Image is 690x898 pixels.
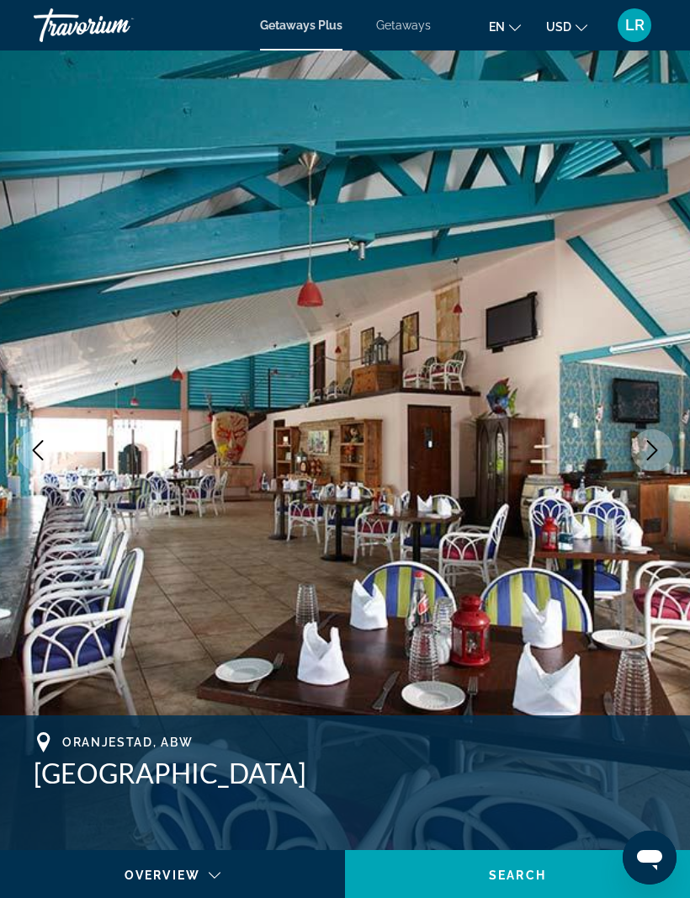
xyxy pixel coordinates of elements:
[625,17,645,34] span: LR
[623,831,677,885] iframe: Button to launch messaging window
[17,429,59,471] button: Previous image
[34,3,202,47] a: Travorium
[260,19,342,32] a: Getaways Plus
[489,14,521,39] button: Change language
[34,757,656,790] h1: [GEOGRAPHIC_DATA]
[546,20,571,34] span: USD
[613,8,656,43] button: User Menu
[489,20,505,34] span: en
[489,869,546,882] span: Search
[376,19,431,32] a: Getaways
[62,736,193,749] span: Oranjestad, ABW
[631,429,673,471] button: Next image
[546,14,587,39] button: Change currency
